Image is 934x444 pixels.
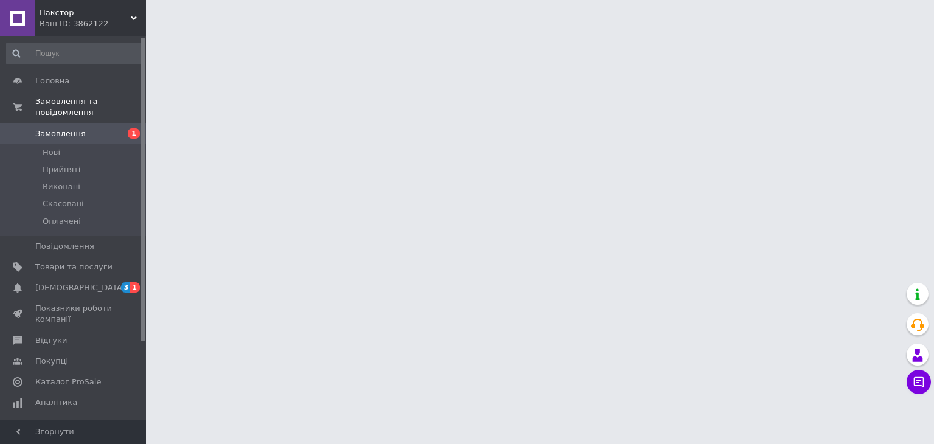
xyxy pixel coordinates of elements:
span: Пакстор [40,7,131,18]
span: 3 [121,282,131,293]
span: Головна [35,75,69,86]
span: 1 [130,282,140,293]
span: Каталог ProSale [35,376,101,387]
span: Покупці [35,356,68,367]
span: Показники роботи компанії [35,303,112,325]
span: Оплачені [43,216,81,227]
input: Пошук [6,43,144,64]
span: Відгуки [35,335,67,346]
span: Виконані [43,181,80,192]
span: 1 [128,128,140,139]
span: Аналітика [35,397,77,408]
span: Управління сайтом [35,418,112,440]
span: [DEMOGRAPHIC_DATA] [35,282,125,293]
div: Ваш ID: 3862122 [40,18,146,29]
span: Повідомлення [35,241,94,252]
span: Замовлення та повідомлення [35,96,146,118]
span: Товари та послуги [35,262,112,272]
span: Скасовані [43,198,84,209]
span: Нові [43,147,60,158]
span: Прийняті [43,164,80,175]
span: Замовлення [35,128,86,139]
button: Чат з покупцем [907,370,931,394]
